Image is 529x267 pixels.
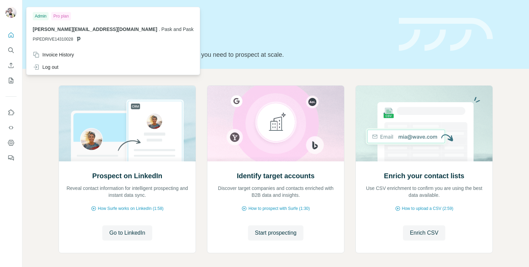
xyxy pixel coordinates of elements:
span: How to upload a CSV (2:59) [402,205,453,212]
p: Reveal contact information for intelligent prospecting and instant data sync. [66,185,189,199]
p: Discover target companies and contacts enriched with B2B data and insights. [214,185,337,199]
button: Enrich CSV [6,59,17,72]
h1: Let’s prospect together [59,32,391,46]
button: Use Surfe API [6,121,17,134]
div: Log out [33,64,59,71]
img: Enrich your contact lists [355,86,493,161]
button: Quick start [6,29,17,41]
span: [PERSON_NAME][EMAIL_ADDRESS][DOMAIN_NAME] [33,26,157,32]
span: . [159,26,160,32]
button: Use Surfe on LinkedIn [6,106,17,119]
img: Identify target accounts [207,86,344,161]
span: Start prospecting [255,229,297,237]
p: Use CSV enrichment to confirm you are using the best data available. [363,185,486,199]
div: Invoice History [33,51,74,58]
div: Quick start [59,13,391,20]
span: Enrich CSV [410,229,438,237]
button: My lists [6,74,17,87]
span: Pask and Pask [162,26,194,32]
span: Go to LinkedIn [109,229,145,237]
span: How Surfe works on LinkedIn (1:58) [98,205,164,212]
div: Pro plan [51,12,71,20]
button: Enrich CSV [403,225,445,241]
button: Feedback [6,152,17,164]
p: Pick your starting point and we’ll provide everything you need to prospect at scale. [59,50,391,60]
button: Go to LinkedIn [102,225,152,241]
img: Avatar [6,7,17,18]
div: Admin [33,12,49,20]
button: Start prospecting [248,225,303,241]
img: banner [399,18,493,51]
h2: Enrich your contact lists [384,171,464,181]
img: Prospect on LinkedIn [59,86,196,161]
button: Dashboard [6,137,17,149]
span: PIPEDRIVE14310028 [33,36,73,42]
button: Search [6,44,17,56]
h2: Prospect on LinkedIn [92,171,162,181]
h2: Identify target accounts [237,171,315,181]
span: How to prospect with Surfe (1:30) [248,205,310,212]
